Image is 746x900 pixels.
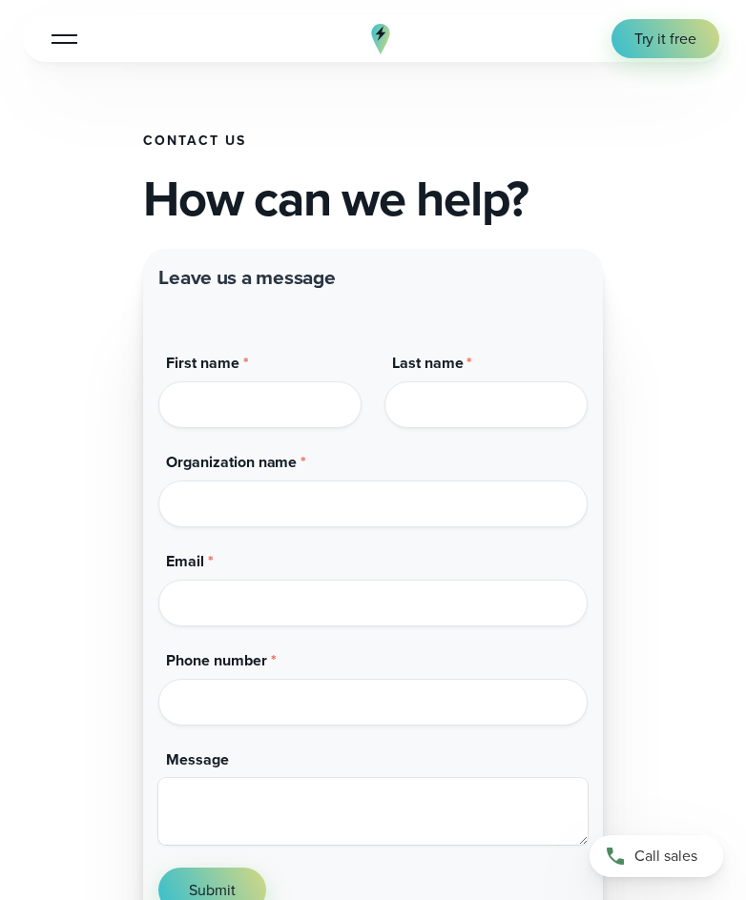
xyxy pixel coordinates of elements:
span: Message [166,748,229,770]
span: Call sales [634,845,697,867]
a: Try it free [611,19,719,58]
span: Email [166,550,204,572]
span: First name [166,352,238,374]
h1: Contact Us [143,133,602,149]
span: Phone number [166,649,266,671]
span: Organization name [166,451,297,473]
h2: Leave us a message [158,264,335,291]
h2: How can we help? [143,172,602,225]
a: Call sales [590,835,723,877]
span: Last name [392,352,464,374]
span: Try it free [634,28,696,50]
